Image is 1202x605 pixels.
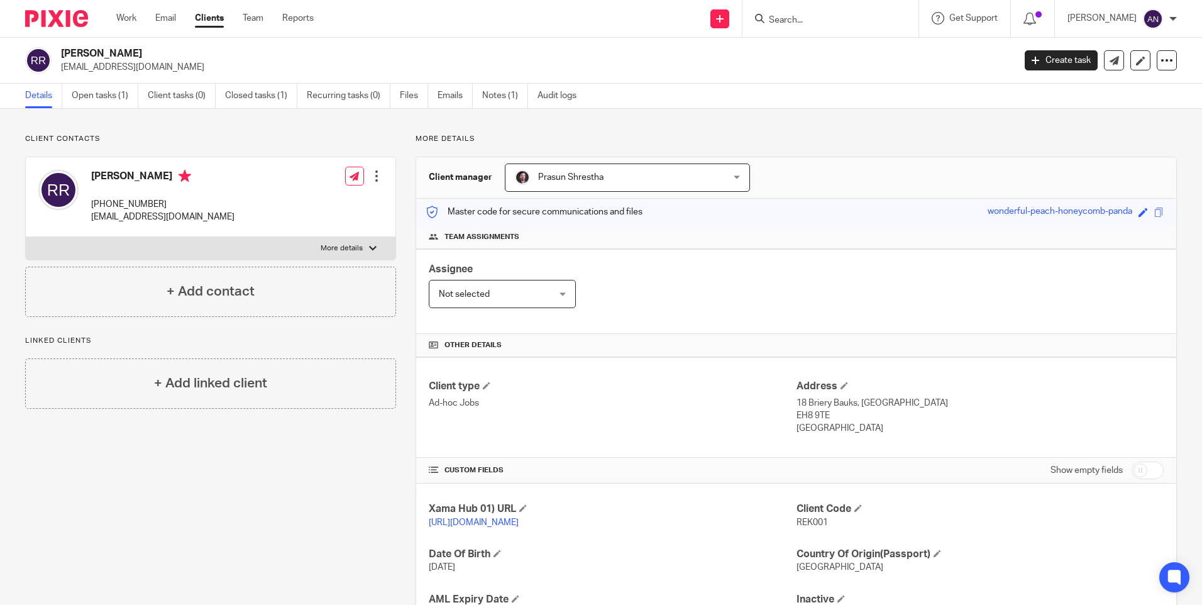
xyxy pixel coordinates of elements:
[429,548,796,561] h4: Date Of Birth
[429,264,473,274] span: Assignee
[768,15,881,26] input: Search
[38,170,79,210] img: svg%3E
[1050,464,1123,477] label: Show empty fields
[515,170,530,185] img: Capture.PNG
[167,282,255,301] h4: + Add contact
[797,502,1164,516] h4: Client Code
[429,465,796,475] h4: CUSTOM FIELDS
[439,290,490,299] span: Not selected
[91,170,234,186] h4: [PERSON_NAME]
[321,243,363,253] p: More details
[25,84,62,108] a: Details
[148,84,216,108] a: Client tasks (0)
[797,563,883,572] span: [GEOGRAPHIC_DATA]
[988,205,1132,219] div: wonderful-peach-honeycomb-panda
[797,422,1164,435] p: [GEOGRAPHIC_DATA]
[1143,9,1163,29] img: svg%3E
[797,518,828,527] span: REK001
[416,134,1177,144] p: More details
[429,171,492,184] h3: Client manager
[429,563,455,572] span: [DATE]
[444,340,502,350] span: Other details
[949,14,998,23] span: Get Support
[429,518,519,527] a: [URL][DOMAIN_NAME]
[61,61,1006,74] p: [EMAIL_ADDRESS][DOMAIN_NAME]
[426,206,642,218] p: Master code for secure communications and files
[91,211,234,223] p: [EMAIL_ADDRESS][DOMAIN_NAME]
[1025,50,1098,70] a: Create task
[797,548,1164,561] h4: Country Of Origin(Passport)
[243,12,263,25] a: Team
[538,84,586,108] a: Audit logs
[116,12,136,25] a: Work
[307,84,390,108] a: Recurring tasks (0)
[25,336,396,346] p: Linked clients
[797,397,1164,409] p: 18 Briery Bauks, [GEOGRAPHIC_DATA]
[25,134,396,144] p: Client contacts
[282,12,314,25] a: Reports
[25,47,52,74] img: svg%3E
[797,380,1164,393] h4: Address
[444,232,519,242] span: Team assignments
[154,374,267,393] h4: + Add linked client
[155,12,176,25] a: Email
[25,10,88,27] img: Pixie
[429,397,796,409] p: Ad-hoc Jobs
[179,170,191,182] i: Primary
[91,198,234,211] p: [PHONE_NUMBER]
[61,47,817,60] h2: [PERSON_NAME]
[429,380,796,393] h4: Client type
[438,84,473,108] a: Emails
[538,173,604,182] span: Prasun Shrestha
[400,84,428,108] a: Files
[195,12,224,25] a: Clients
[482,84,528,108] a: Notes (1)
[225,84,297,108] a: Closed tasks (1)
[72,84,138,108] a: Open tasks (1)
[1067,12,1137,25] p: [PERSON_NAME]
[429,502,796,516] h4: Xama Hub 01) URL
[797,409,1164,422] p: EH8 9TE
